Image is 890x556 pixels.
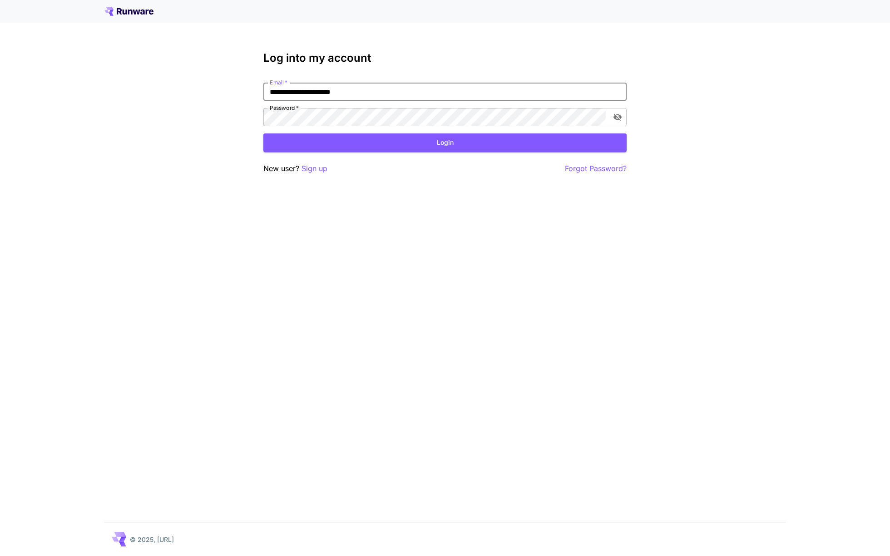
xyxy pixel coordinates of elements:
button: toggle password visibility [609,109,626,125]
button: Sign up [302,163,327,174]
button: Login [263,133,627,152]
label: Password [270,104,299,112]
p: New user? [263,163,327,174]
label: Email [270,79,287,86]
h3: Log into my account [263,52,627,64]
p: © 2025, [URL] [130,535,174,544]
button: Forgot Password? [565,163,627,174]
